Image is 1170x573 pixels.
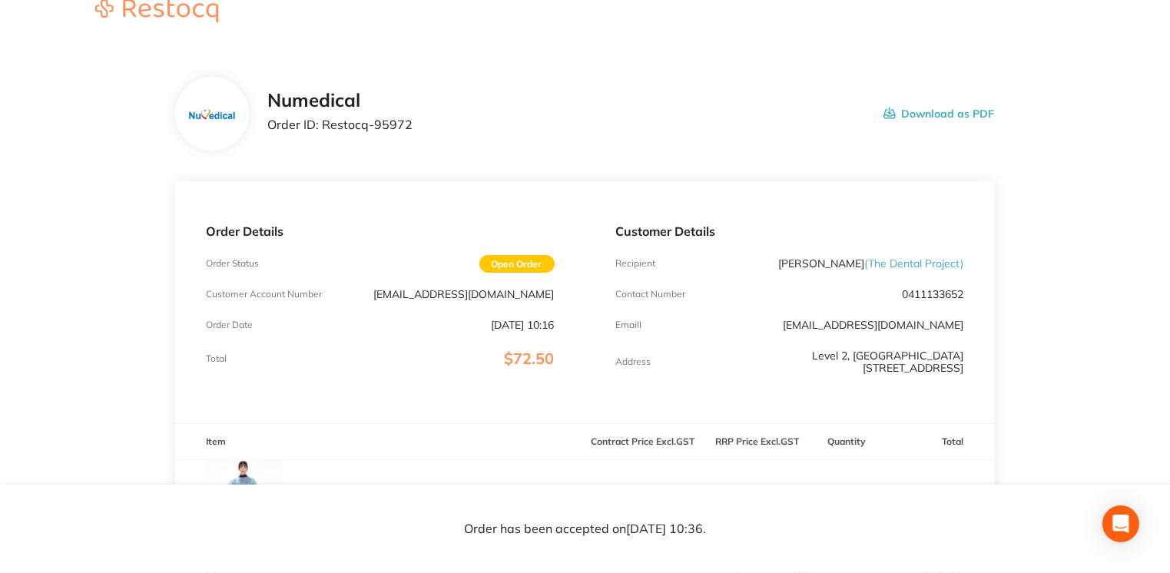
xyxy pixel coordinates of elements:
span: Open Order [479,255,555,273]
p: Order ID: Restocq- 95972 [267,118,413,131]
p: [PERSON_NAME] [779,257,964,270]
p: [EMAIL_ADDRESS][DOMAIN_NAME] [374,288,555,300]
p: Order has been accepted on [DATE] 10:36 . [464,522,706,536]
th: Contract Price Excl. GST [585,424,700,460]
p: Customer Account Number [206,289,322,300]
p: 0411133652 [903,288,964,300]
p: Contact Number [616,289,686,300]
p: Customer Details [616,224,964,238]
p: Total [206,353,227,364]
a: Isolation Gown, Knee-Length & Knitting Cuffs [295,482,525,496]
div: Open Intercom Messenger [1102,505,1139,542]
p: Order Status [206,258,259,269]
h2: Numedical [267,90,413,111]
th: Total [880,424,994,460]
span: ( The Dental Project ) [865,257,964,270]
th: Item [175,424,585,460]
span: $72.50 [505,349,555,368]
img: bndzZ3ZxMw [206,460,283,537]
p: Order Details [206,224,554,238]
img: bTgzdmk4dA [187,105,237,123]
th: Quantity [814,424,880,460]
p: $65.91 [880,480,993,517]
a: [EMAIL_ADDRESS][DOMAIN_NAME] [784,318,964,332]
p: Emaill [616,320,642,330]
p: Level 2, [GEOGRAPHIC_DATA] [STREET_ADDRESS] [732,349,964,374]
p: Address [616,356,651,367]
p: [DATE] 10:16 [492,319,555,331]
p: Recipient [616,258,656,269]
p: Order Date [206,320,253,330]
button: Download as PDF [883,90,995,137]
th: RRP Price Excl. GST [700,424,814,460]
